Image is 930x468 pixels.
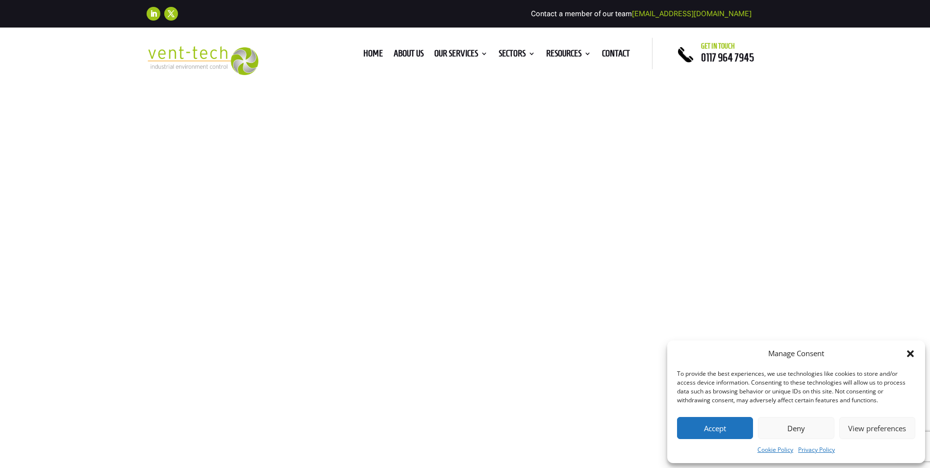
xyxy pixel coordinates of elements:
[905,349,915,359] div: Close dialog
[363,50,383,61] a: Home
[768,348,824,360] div: Manage Consent
[164,7,178,21] a: Follow on X
[677,369,914,405] div: To provide the best experiences, we use technologies like cookies to store and/or access device i...
[677,417,753,439] button: Accept
[499,50,535,61] a: Sectors
[701,52,754,63] a: 0117 964 7945
[546,50,591,61] a: Resources
[701,42,735,50] span: Get in touch
[394,50,424,61] a: About us
[798,444,835,456] a: Privacy Policy
[531,9,752,18] span: Contact a member of our team
[757,444,793,456] a: Cookie Policy
[147,46,259,75] img: 2023-09-27T08_35_16.549ZVENT-TECH---Clear-background
[839,417,915,439] button: View preferences
[758,417,834,439] button: Deny
[434,50,488,61] a: Our Services
[602,50,630,61] a: Contact
[632,9,752,18] a: [EMAIL_ADDRESS][DOMAIN_NAME]
[147,7,160,21] a: Follow on LinkedIn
